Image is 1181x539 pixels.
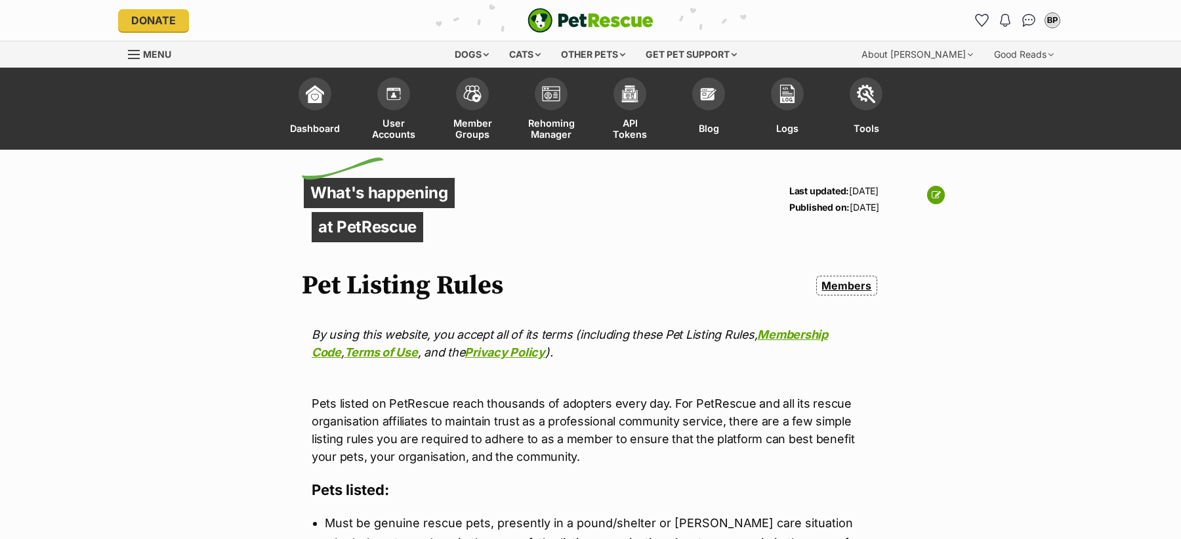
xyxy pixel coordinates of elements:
[669,71,748,150] a: Blog
[776,117,798,140] span: Logs
[816,276,877,295] a: Members
[542,86,560,102] img: group-profile-icon-3fa3cf56718a62981997c0bc7e787c4b2cf8bcc04b72c1350f741eb67cf2f40e.svg
[528,117,575,140] span: Rehoming Manager
[449,117,495,140] span: Member Groups
[852,41,982,68] div: About [PERSON_NAME]
[354,71,433,150] a: User Accounts
[312,328,828,359] em: By using this website, you accept all of its terms (including these Pet Listing Rules, , , and th...
[500,41,550,68] div: Cats
[312,212,423,242] p: at PetRescue
[290,117,340,140] span: Dashboard
[312,395,869,465] p: Pets listed on PetRescue reach thousands of adopters every day. For PetRescue and all its rescue ...
[143,49,171,60] span: Menu
[445,41,498,68] div: Dogs
[1046,14,1059,27] div: BP
[789,199,879,215] p: [DATE]
[857,85,875,103] img: tools-icon-677f8b7d46040df57c17cb185196fc8e01b2b03676c49af7ba82c462532e62ee.svg
[748,71,827,150] a: Logs
[789,185,849,196] strong: Last updated:
[590,71,669,150] a: API Tokens
[1022,14,1036,27] img: chat-41dd97257d64d25036548639549fe6c8038ab92f7586957e7f3b1b290dea8141.svg
[384,85,403,103] img: members-icon-d6bcda0bfb97e5ba05b48644448dc2971f67d37433e5abca221da40c41542bd5.svg
[528,8,653,33] img: logo-e224e6f780fb5917bec1dbf3a21bbac754714ae5b6737aabdf751b685950b380.svg
[778,85,797,103] img: logs-icon-5bf4c29380941ae54b88474b1138927238aebebbc450bc62c8517511492d5a22.svg
[699,85,718,103] img: blogs-icon-e71fceff818bbaa76155c998696f2ea9b8fc06abc828b24f45ee82a475c2fd99.svg
[827,71,905,150] a: Tools
[607,117,653,140] span: API Tokens
[304,178,455,208] p: What's happening
[636,41,746,68] div: Get pet support
[971,10,1063,31] ul: Account quick links
[621,85,639,103] img: api-icon-849e3a9e6f871e3acf1f60245d25b4cd0aad652aa5f5372336901a6a67317bd8.svg
[528,8,653,33] a: PetRescue
[789,183,879,199] p: [DATE]
[433,71,512,150] a: Member Groups
[463,85,482,102] img: team-members-icon-5396bd8760b3fe7c0b43da4ab00e1e3bb1a5d9ba89233759b79545d2d3fc5d0d.svg
[118,9,189,32] a: Donate
[312,481,869,499] h3: Pets listed:
[128,41,180,65] a: Menu
[1042,10,1063,31] button: My account
[971,10,992,31] a: Favourites
[512,71,590,150] a: Rehoming Manager
[699,117,719,140] span: Blog
[985,41,1063,68] div: Good Reads
[344,345,418,359] a: Terms of Use
[1000,14,1010,27] img: notifications-46538b983faf8c2785f20acdc204bb7945ddae34d4c08c2a6579f10ce5e182be.svg
[789,202,850,213] strong: Published on:
[302,158,384,180] img: decorative flick
[312,328,828,359] a: Membership Code
[302,270,503,301] h1: Pet Listing Rules
[306,85,324,103] img: dashboard-icon-eb2f2d2d3e046f16d808141f083e7271f6b2e854fb5c12c21221c1fb7104beca.svg
[1018,10,1039,31] a: Conversations
[552,41,634,68] div: Other pets
[371,117,417,140] span: User Accounts
[276,71,354,150] a: Dashboard
[854,117,879,140] span: Tools
[465,345,545,359] a: Privacy Policy
[995,10,1016,31] button: Notifications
